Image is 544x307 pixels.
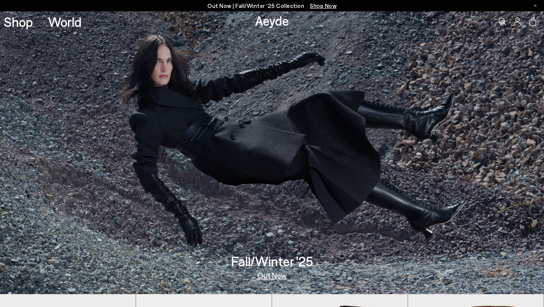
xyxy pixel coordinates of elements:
a: Shop [4,15,33,28]
a: Aeyde [255,12,289,28]
a: World [48,15,82,28]
a: Out Now [257,271,287,279]
h3: Fall/Winter '25 [231,254,313,268]
span: 0 [536,20,540,24]
a: 0 [529,17,536,26]
span: Navigate to /collections/new-in [310,2,337,9]
p: Out Now | Fall/Winter ‘25 Collection [207,1,337,11]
